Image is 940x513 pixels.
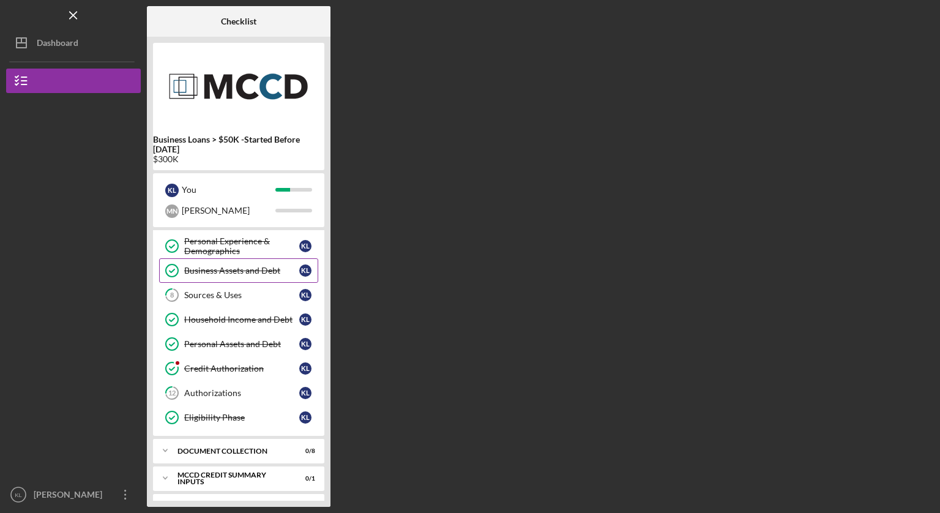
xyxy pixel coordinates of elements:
[221,17,256,26] b: Checklist
[184,364,299,373] div: Credit Authorization
[299,313,311,326] div: K L
[299,411,311,424] div: K L
[299,362,311,375] div: K L
[293,447,315,455] div: 0 / 8
[299,338,311,350] div: K L
[159,332,318,356] a: Personal Assets and DebtKL
[184,339,299,349] div: Personal Assets and Debt
[182,200,275,221] div: [PERSON_NAME]
[153,49,324,122] img: Product logo
[184,315,299,324] div: Household Income and Debt
[159,356,318,381] a: Credit AuthorizationKL
[293,475,315,482] div: 0 / 1
[159,234,318,258] a: Personal Experience & DemographicsKL
[15,492,22,498] text: KL
[159,307,318,332] a: Household Income and DebtKL
[6,31,141,55] button: Dashboard
[299,387,311,399] div: K L
[153,154,324,164] div: $300K
[184,290,299,300] div: Sources & Uses
[37,31,78,58] div: Dashboard
[177,447,285,455] div: Document Collection
[177,471,285,485] div: MCCD Credit Summary Inputs
[165,204,179,218] div: M N
[184,388,299,398] div: Authorizations
[6,482,141,507] button: KL[PERSON_NAME] [PERSON_NAME]
[299,289,311,301] div: K L
[159,283,318,307] a: 8Sources & UsesKL
[153,135,324,154] b: Business Loans > $50K -Started Before [DATE]
[184,236,299,256] div: Personal Experience & Demographics
[184,413,299,422] div: Eligibility Phase
[182,179,275,200] div: You
[159,258,318,283] a: Business Assets and DebtKL
[170,291,174,299] tspan: 8
[299,240,311,252] div: K L
[165,184,179,197] div: K L
[184,266,299,275] div: Business Assets and Debt
[159,381,318,405] a: 12AuthorizationsKL
[299,264,311,277] div: K L
[159,405,318,430] a: Eligibility PhaseKL
[168,389,176,397] tspan: 12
